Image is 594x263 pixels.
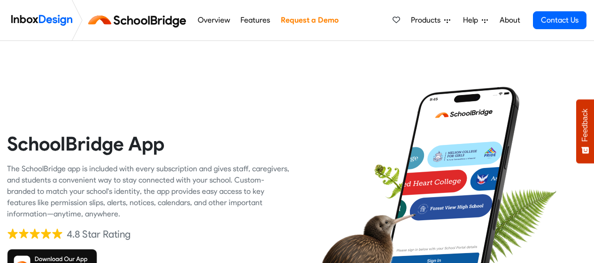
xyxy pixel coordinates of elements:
span: Help [463,15,482,26]
a: Features [238,11,273,30]
a: Help [459,11,492,30]
a: Contact Us [533,11,586,29]
a: Request a Demo [278,11,341,30]
div: 4.8 Star Rating [67,227,131,241]
a: About [497,11,523,30]
span: Products [411,15,444,26]
a: Overview [195,11,232,30]
button: Feedback - Show survey [576,99,594,163]
img: schoolbridge logo [86,9,192,32]
heading: SchoolBridge App [7,132,290,156]
div: The SchoolBridge app is included with every subscription and gives staff, caregivers, and student... [7,163,290,220]
a: Products [407,11,454,30]
span: Feedback [581,109,589,142]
